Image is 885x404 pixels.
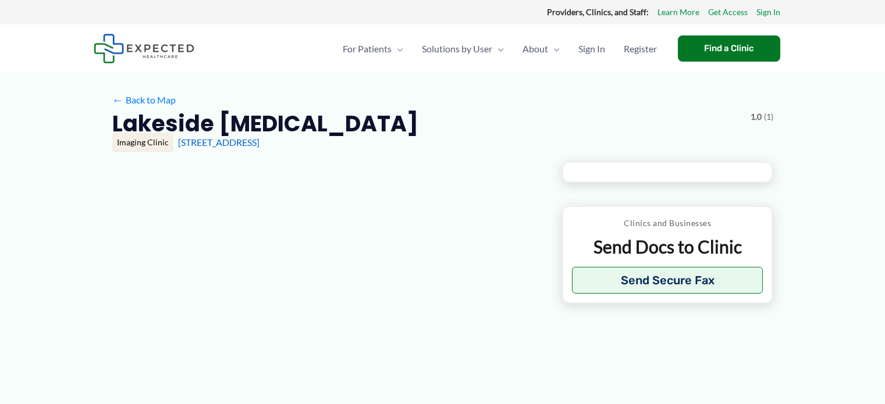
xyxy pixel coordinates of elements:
[112,94,123,105] span: ←
[624,28,657,69] span: Register
[333,28,666,69] nav: Primary Site Navigation
[422,28,492,69] span: Solutions by User
[94,34,194,63] img: Expected Healthcare Logo - side, dark font, small
[764,109,773,124] span: (1)
[548,28,560,69] span: Menu Toggle
[756,5,780,20] a: Sign In
[343,28,392,69] span: For Patients
[572,267,763,294] button: Send Secure Fax
[751,109,762,124] span: 1.0
[572,216,763,231] p: Clinics and Businesses
[614,28,666,69] a: Register
[547,7,649,17] strong: Providers, Clinics, and Staff:
[523,28,548,69] span: About
[333,28,413,69] a: For PatientsMenu Toggle
[572,235,763,258] p: Send Docs to Clinic
[112,91,176,109] a: ←Back to Map
[569,28,614,69] a: Sign In
[392,28,403,69] span: Menu Toggle
[578,28,605,69] span: Sign In
[492,28,504,69] span: Menu Toggle
[413,28,513,69] a: Solutions by UserMenu Toggle
[708,5,748,20] a: Get Access
[657,5,699,20] a: Learn More
[178,137,260,148] a: [STREET_ADDRESS]
[678,35,780,62] a: Find a Clinic
[112,109,418,138] h2: Lakeside [MEDICAL_DATA]
[513,28,569,69] a: AboutMenu Toggle
[112,133,173,152] div: Imaging Clinic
